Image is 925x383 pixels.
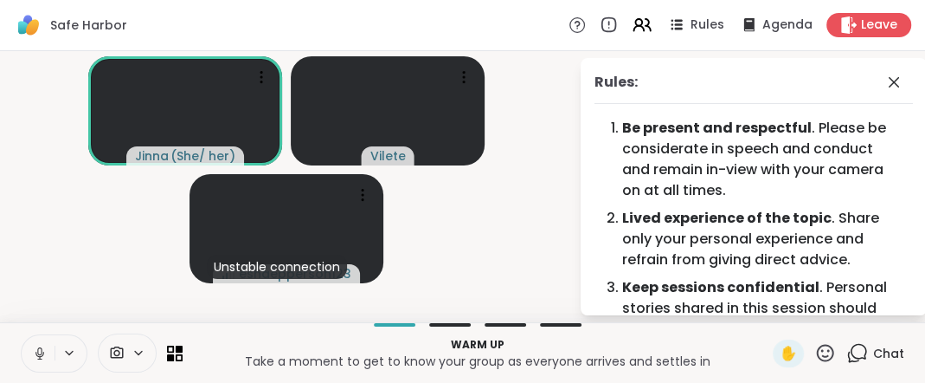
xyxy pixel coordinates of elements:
[622,118,899,201] li: . Please be considerate in speech and conduct and remain in-view with your camera on at all times.
[780,343,797,364] span: ✋
[207,255,347,279] div: Unstable connection
[594,72,638,93] div: Rules:
[193,337,762,353] p: Warm up
[861,16,897,34] span: Leave
[622,118,812,138] b: Be present and respectful
[135,147,169,165] span: Jinna
[170,147,235,165] span: ( She/ her )
[691,16,724,34] span: Rules
[14,10,43,40] img: ShareWell Logomark
[873,345,904,362] span: Chat
[622,277,899,340] li: . Personal stories shared in this session should remain private.
[622,208,832,228] b: Lived experience of the topic
[622,208,899,270] li: . Share only your personal experience and refrain from giving direct advice.
[50,16,127,34] span: Safe Harbor
[762,16,813,34] span: Agenda
[193,353,762,370] p: Take a moment to get to know your group as everyone arrives and settles in
[370,147,406,165] span: Vilete
[622,277,819,297] b: Keep sessions confidential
